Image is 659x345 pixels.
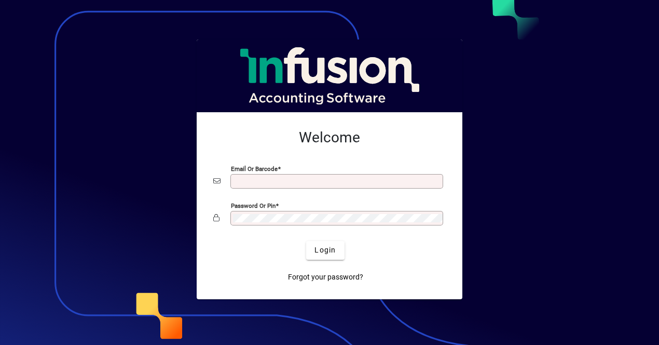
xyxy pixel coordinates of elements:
[213,129,446,147] h2: Welcome
[284,268,367,287] a: Forgot your password?
[231,165,278,172] mat-label: Email or Barcode
[231,202,276,209] mat-label: Password or Pin
[288,272,363,283] span: Forgot your password?
[306,241,344,260] button: Login
[314,245,336,256] span: Login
